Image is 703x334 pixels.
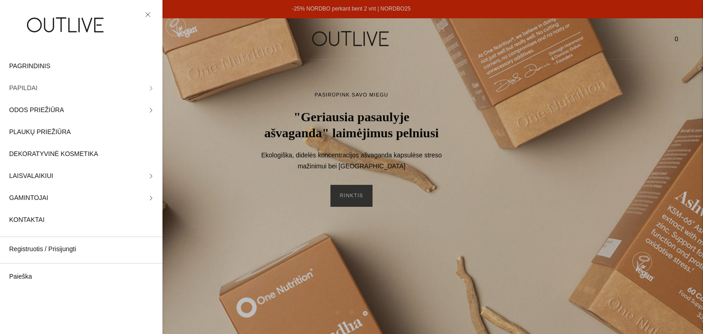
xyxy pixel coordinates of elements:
[9,83,38,94] span: PAPILDAI
[9,127,71,138] span: PLAUKŲ PRIEŽIŪRA
[9,61,50,72] span: PAGRINDINIS
[9,193,48,204] span: GAMINTOJAI
[9,9,124,41] img: OUTLIVE
[9,149,98,160] span: DEKORATYVINĖ KOSMETIKA
[9,215,44,226] span: KONTAKTAI
[9,171,53,182] span: LAISVALAIKIUI
[9,105,64,116] span: ODOS PRIEŽIŪRA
